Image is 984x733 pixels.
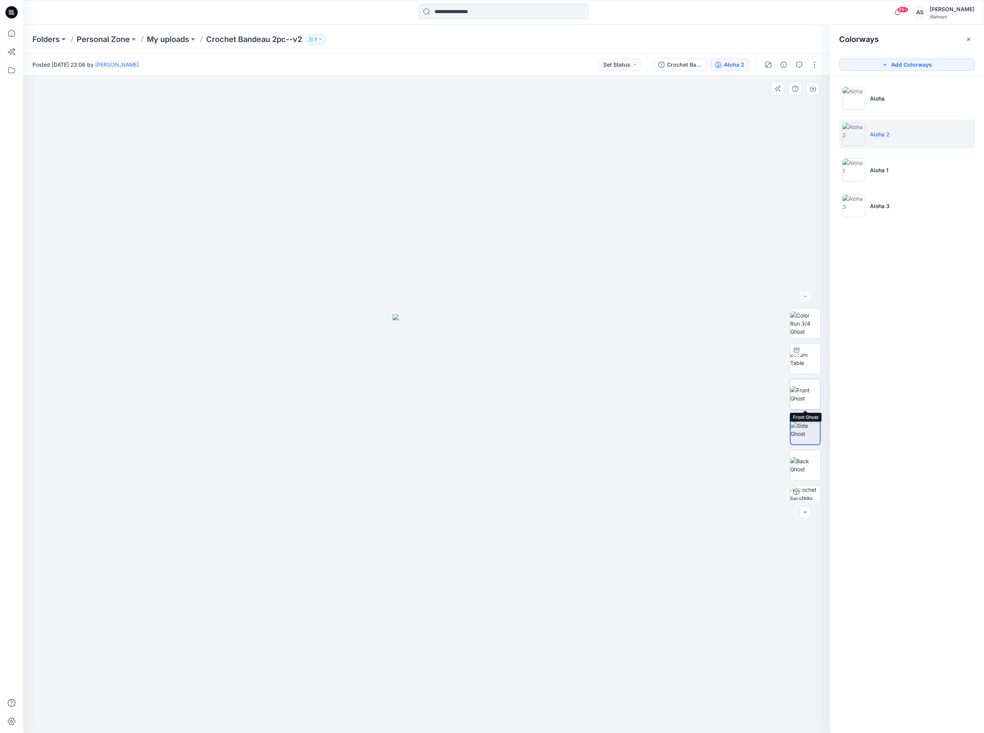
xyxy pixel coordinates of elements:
[870,202,890,210] p: Aloha 3
[790,311,820,336] img: Color Run 3/4 Ghost
[305,34,326,45] button: 1
[77,34,130,45] a: Personal Zone
[791,422,820,438] img: Side Ghost
[839,59,975,71] button: Add Colorways
[870,166,888,174] p: Aloha 1
[32,34,60,45] a: Folders
[870,94,885,103] p: Aloha
[930,14,974,20] div: Walmart
[724,61,744,69] div: Aloha 2
[790,486,820,516] img: Crochet Bandeau 2pc--v2 Aloha 2
[842,123,865,146] img: Aloha 2
[839,35,879,44] h2: Colorways
[842,194,865,217] img: Aloha 3
[790,386,820,402] img: Front Ghost
[897,7,908,13] span: 99+
[842,87,865,110] img: Aloha
[315,35,317,44] p: 1
[147,34,189,45] a: My uploads
[790,351,820,367] img: Turn Table
[393,314,460,733] img: eyJhbGciOiJIUzI1NiIsImtpZCI6IjAiLCJzbHQiOiJzZXMiLCJ0eXAiOiJKV1QifQ.eyJkYXRhIjp7InR5cGUiOiJzdG9yYW...
[870,130,890,138] p: Aloha 2
[777,59,790,71] button: Details
[913,5,927,19] div: AS
[32,61,139,69] span: Posted [DATE] 23:06 by
[653,59,707,71] button: Crochet Bandeau 2pc--v2
[842,158,865,182] img: Aloha 1
[790,457,820,473] img: Back Ghost
[667,61,702,69] div: Crochet Bandeau 2pc--v2
[206,34,302,45] p: Crochet Bandeau 2pc--v2
[95,61,139,68] a: [PERSON_NAME]
[930,5,974,14] div: [PERSON_NAME]
[710,59,749,71] button: Aloha 2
